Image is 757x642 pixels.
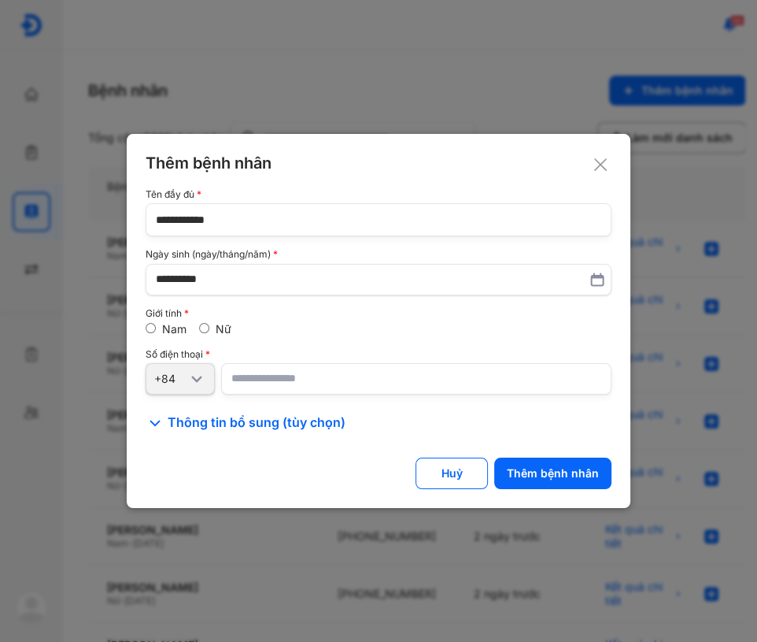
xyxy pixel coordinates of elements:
[146,153,611,173] div: Thêm bệnh nhân
[146,308,611,319] div: Giới tính
[154,372,187,386] div: +84
[507,466,599,481] div: Thêm bệnh nhân
[146,349,611,360] div: Số điện thoại
[168,414,345,432] span: Thông tin bổ sung (tùy chọn)
[146,249,611,260] div: Ngày sinh (ngày/tháng/năm)
[494,458,611,489] button: Thêm bệnh nhân
[216,322,231,336] label: Nữ
[162,322,186,336] label: Nam
[146,189,611,200] div: Tên đầy đủ
[415,458,488,489] button: Huỷ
